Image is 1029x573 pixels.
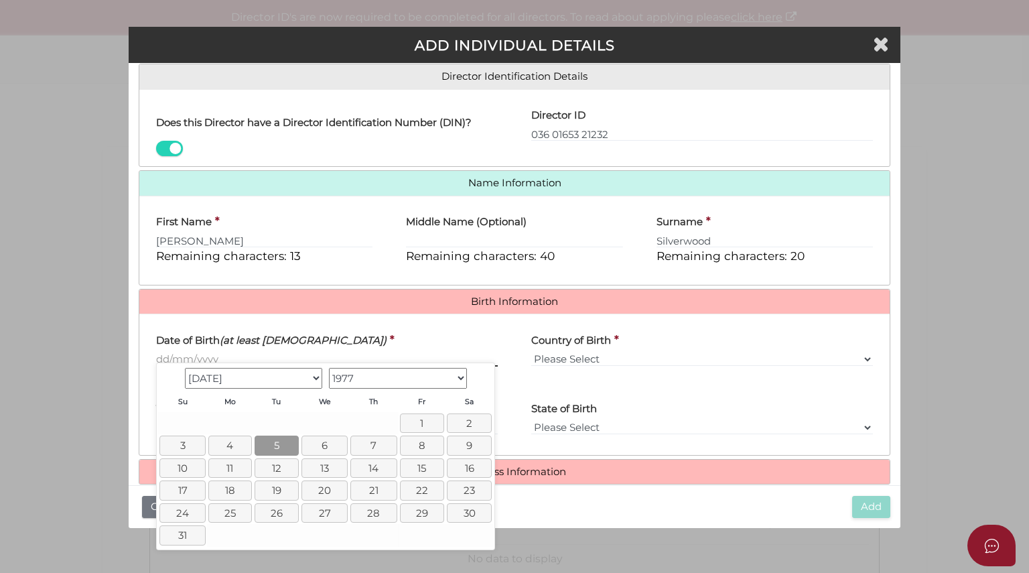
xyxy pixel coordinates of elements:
span: Remaining characters: 20 [657,249,805,263]
span: Monday [224,397,236,406]
span: Friday [418,397,425,406]
a: Address Information [149,466,880,478]
a: 13 [301,458,348,478]
span: Tuesday [272,397,281,406]
a: 1 [400,413,445,433]
a: 27 [301,503,348,523]
a: 22 [400,481,445,500]
a: 2 [447,413,492,433]
a: 20 [301,481,348,500]
span: Saturday [465,397,474,406]
h4: First Name [156,216,212,228]
a: 16 [447,458,492,478]
button: Open asap [967,525,1016,566]
a: Next [470,367,492,388]
a: 17 [159,481,206,500]
a: 23 [447,481,492,500]
span: Remaining characters: 40 [406,249,555,263]
a: 21 [350,481,397,500]
a: 25 [208,503,251,523]
a: 3 [159,436,206,455]
button: Close [142,496,186,518]
a: 10 [159,458,206,478]
a: Prev [159,367,181,388]
a: 30 [447,503,492,523]
a: 18 [208,481,251,500]
h4: Middle Name (Optional) [406,216,527,228]
a: 19 [255,481,299,500]
a: Birth Information [149,296,880,308]
a: 4 [208,436,251,455]
a: 5 [255,436,299,455]
h4: Surname [657,216,703,228]
a: 6 [301,436,348,455]
h4: Country of Birth [531,335,611,346]
button: Add [852,496,890,518]
span: Wednesday [319,397,331,406]
a: 15 [400,458,445,478]
a: 9 [447,436,492,455]
h4: State of Birth [531,403,597,415]
span: Remaining characters: 13 [156,249,301,263]
a: 14 [350,458,397,478]
a: 8 [400,436,445,455]
a: 28 [350,503,397,523]
span: Sunday [178,397,188,406]
a: 29 [400,503,445,523]
input: dd/mm/yyyy [156,352,498,367]
span: Thursday [369,397,378,406]
a: 31 [159,525,206,545]
a: 12 [255,458,299,478]
a: 26 [255,503,299,523]
select: v [531,352,873,367]
i: (at least [DEMOGRAPHIC_DATA]) [220,334,387,346]
a: 24 [159,503,206,523]
h4: Date of Birth [156,335,387,346]
a: 11 [208,458,251,478]
a: 7 [350,436,397,455]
